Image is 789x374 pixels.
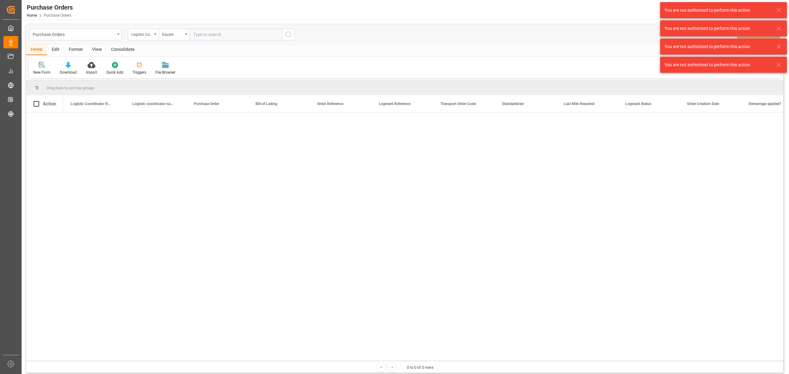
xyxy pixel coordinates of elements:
[407,364,434,371] div: 0 to 0 of 0 rows
[33,70,51,75] div: New Form
[33,30,115,38] div: Purchase Orders
[317,102,343,106] span: Order Reference
[749,102,781,106] span: Demurrage applied?
[282,29,295,40] button: search button
[194,102,219,106] span: Purchase Order
[687,102,719,106] span: Order Creation Date
[71,102,112,106] span: Logistic Coordinator Reference Number
[155,70,175,75] div: File Browser
[27,13,37,18] a: Home
[664,7,771,14] div: You are not authorized to perform this action
[86,70,97,75] div: Import
[88,45,106,55] div: View
[664,43,771,50] div: You are not authorized to perform this action
[47,45,64,55] div: Edit
[47,86,95,90] span: Drag here to set row groups
[162,30,183,37] div: Equals
[379,102,411,106] span: Logward Reference
[502,102,524,106] span: Standardized
[60,70,77,75] div: Download
[106,70,123,75] div: Quick Add
[159,29,190,40] button: open menu
[29,29,122,40] button: open menu
[133,70,146,75] div: Triggers
[664,25,771,32] div: You are not authorized to perform this action
[64,45,88,55] div: Format
[625,102,651,106] span: Logward Status
[131,30,152,37] div: Logistic Coordinator Reference Number
[26,45,47,55] div: Home
[440,102,476,106] span: Transport Order Code
[256,102,277,106] span: Bill of Lading
[564,102,595,106] span: Last Mile Required
[27,3,73,12] div: Purchase Orders
[43,101,56,107] div: Action
[128,29,159,40] button: open menu
[106,45,139,55] div: Consolidate
[664,62,771,68] div: You are not authorized to perform this action
[190,29,282,40] input: Type to search
[132,102,174,106] span: Logistic coordinator name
